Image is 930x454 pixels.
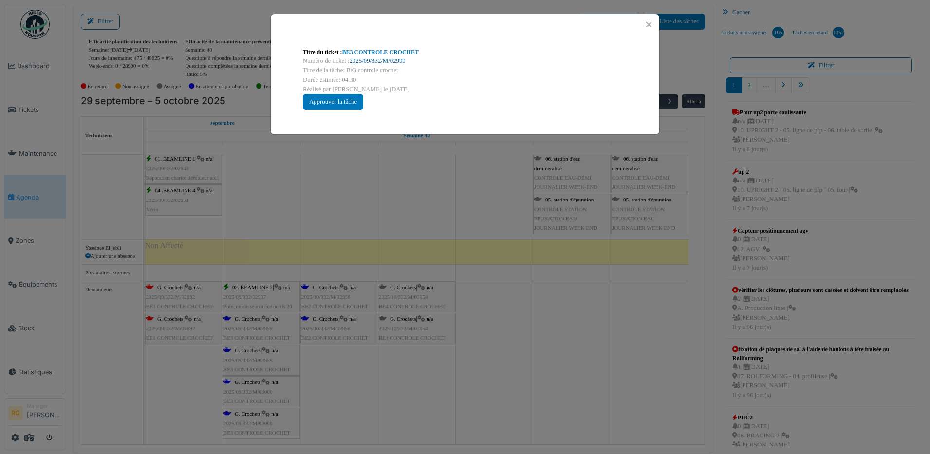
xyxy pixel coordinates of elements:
div: Réalisé par [PERSON_NAME] le [DATE] [303,85,627,94]
button: Close [642,18,655,31]
div: Approuver la tâche [303,94,363,110]
div: Numéro de ticket : [303,56,627,66]
div: Durée estimée: 04:30 [303,75,627,85]
a: 2025/09/332/M/02999 [350,57,406,64]
div: Titre de la tâche: Be3 controle crochet [303,66,627,75]
a: BE3 CONTROLE CROCHET [342,49,419,55]
div: Titre du ticket : [303,48,627,56]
